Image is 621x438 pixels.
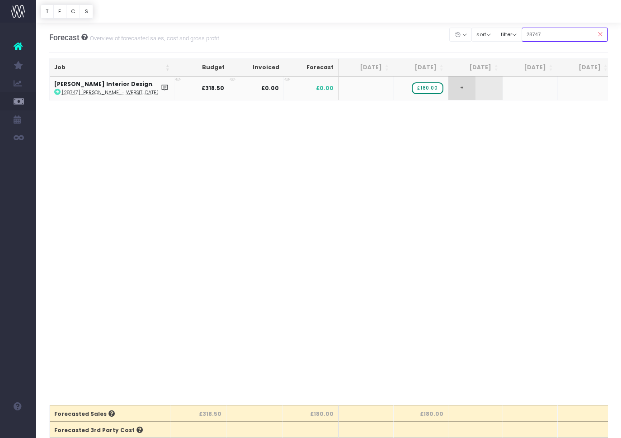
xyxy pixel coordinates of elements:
[394,59,448,76] th: Aug 25: activate to sort column ascending
[558,59,612,76] th: Nov 25: activate to sort column ascending
[170,405,226,421] th: £318.50
[41,5,93,19] div: Vertical button group
[471,28,496,42] button: sort
[62,89,159,96] abbr: [28747] Nicola Mardas - Website Updates
[229,59,284,76] th: Invoiced
[202,84,224,92] strong: £318.50
[412,82,443,94] span: wayahead Sales Forecast Item
[339,59,394,76] th: Jul 25: activate to sort column ascending
[448,76,475,100] span: +
[80,5,93,19] button: S
[522,28,608,42] input: Search...
[394,405,448,421] th: £180.00
[66,5,80,19] button: C
[11,420,25,433] img: images/default_profile_image.png
[53,5,66,19] button: F
[496,28,522,42] button: filter
[50,76,174,100] td: :
[282,405,339,421] th: £180.00
[261,84,279,92] strong: £0.00
[54,80,152,88] strong: [PERSON_NAME] Interior Design
[41,5,54,19] button: T
[503,59,558,76] th: Oct 25: activate to sort column ascending
[50,59,174,76] th: Job: activate to sort column ascending
[49,33,80,42] span: Forecast
[316,84,334,92] span: £0.00
[448,59,503,76] th: Sep 25: activate to sort column ascending
[284,59,339,76] th: Forecast
[88,33,219,42] small: Overview of forecasted sales, cost and gross profit
[174,59,229,76] th: Budget
[50,421,170,438] th: Forecasted 3rd Party Cost
[54,410,115,418] span: Forecasted Sales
